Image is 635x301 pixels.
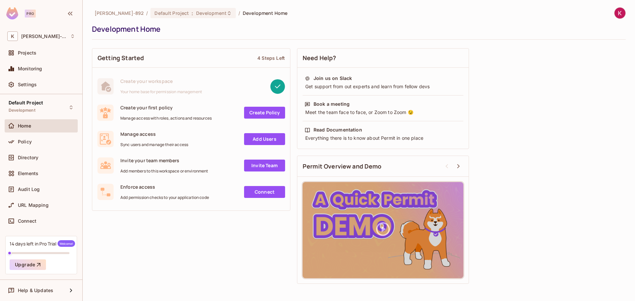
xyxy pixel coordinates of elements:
[244,160,285,171] a: Invite Team
[18,155,38,160] span: Directory
[614,8,625,19] img: Kenny Mayic
[305,135,461,141] div: Everything there is to know about Permit in one place
[18,123,31,129] span: Home
[10,259,46,270] button: Upgrade
[303,54,336,62] span: Need Help?
[120,195,209,200] span: Add permission checks to your application code
[243,10,287,16] span: Development Home
[18,288,53,293] span: Help & Updates
[305,109,461,116] div: Meet the team face to face, or Zoom to Zoom 😉
[10,240,75,247] div: 14 days left in Pro Trial
[120,78,202,84] span: Create your workspace
[154,10,189,16] span: Default Project
[18,66,42,71] span: Monitoring
[18,187,40,192] span: Audit Log
[314,127,362,133] div: Read Documentation
[146,10,148,16] li: /
[7,31,18,41] span: K
[120,89,202,94] span: Your home base for permission management
[25,10,36,18] div: Pro
[120,131,188,137] span: Manage access
[18,171,38,176] span: Elements
[303,162,382,170] span: Permit Overview and Demo
[120,104,212,111] span: Create your first policy
[314,75,352,82] div: Join us on Slack
[196,10,227,16] span: Development
[9,100,43,105] span: Default Project
[257,55,285,61] div: 4 Steps Left
[18,139,32,144] span: Policy
[238,10,240,16] li: /
[98,54,144,62] span: Getting Started
[21,34,67,39] span: Workspace: Kenny-892
[95,10,144,16] span: the active workspace
[18,203,49,208] span: URL Mapping
[244,133,285,145] a: Add Users
[9,108,35,113] span: Development
[58,240,75,247] span: Welcome!
[120,169,208,174] span: Add members to this workspace or environment
[244,107,285,119] a: Create Policy
[120,157,208,164] span: Invite your team members
[244,186,285,198] a: Connect
[6,7,18,19] img: SReyMgAAAABJRU5ErkJggg==
[18,50,36,56] span: Projects
[120,184,209,190] span: Enforce access
[18,82,37,87] span: Settings
[120,116,212,121] span: Manage access with roles, actions and resources
[191,11,193,16] span: :
[120,142,188,147] span: Sync users and manage their access
[314,101,350,107] div: Book a meeting
[18,218,36,224] span: Connect
[92,24,622,34] div: Development Home
[305,83,461,90] div: Get support from out experts and learn from fellow devs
